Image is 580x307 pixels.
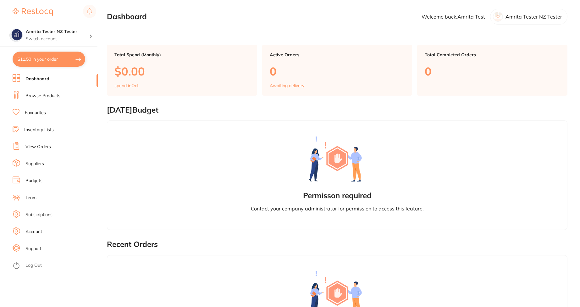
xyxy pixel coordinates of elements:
[13,244,98,261] a: Support
[13,142,98,159] a: View Orders
[107,45,257,96] a: Total Spend (Monthly)$0.00spend inOct
[422,14,485,20] p: Welcome back, Amrita Test
[13,210,98,227] a: Subscriptions
[25,178,42,184] a: Budgets
[13,91,98,108] a: Browse Products
[25,212,52,218] a: Subscriptions
[13,176,98,193] a: Budgets
[107,12,147,21] h2: Dashboard
[270,83,304,88] p: Awaiting delivery
[13,159,98,176] a: Suppliers
[25,195,36,201] a: Team
[25,76,49,82] a: Dashboard
[13,227,98,244] a: Account
[13,52,85,67] button: $11.50 in your order
[10,29,22,42] img: Amrita Tester NZ Tester
[270,52,405,57] p: Active Orders
[13,74,98,91] a: Dashboard
[114,52,250,57] p: Total Spend (Monthly)
[13,193,98,210] a: Team
[107,240,567,249] h2: Recent Orders
[114,65,250,78] p: $0.00
[505,14,562,20] p: Amrita Tester NZ Tester
[25,144,51,150] a: View Orders
[25,246,41,252] a: Support
[114,83,139,88] p: spend in Oct
[26,36,89,42] p: Switch account
[25,93,60,99] a: Browse Products
[425,52,560,57] p: Total Completed Orders
[25,262,42,269] a: Log Out
[24,127,54,133] a: Inventory Lists
[25,110,46,116] a: Favourites
[251,205,424,212] p: Contact your company administrator for permission to access this feature.
[262,45,412,96] a: Active Orders0Awaiting delivery
[25,229,42,235] a: Account
[13,125,98,142] a: Inventory Lists
[107,106,567,114] h2: [DATE] Budget
[13,108,98,125] a: Favourites
[13,8,53,16] img: Restocq Logo
[425,65,560,78] p: 0
[417,45,567,96] a: Total Completed Orders0
[13,261,96,271] button: Log Out
[303,191,372,200] h2: Permisson required
[25,161,44,167] a: Suppliers
[270,65,405,78] p: 0
[26,29,89,35] h4: Amrita Tester NZ Tester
